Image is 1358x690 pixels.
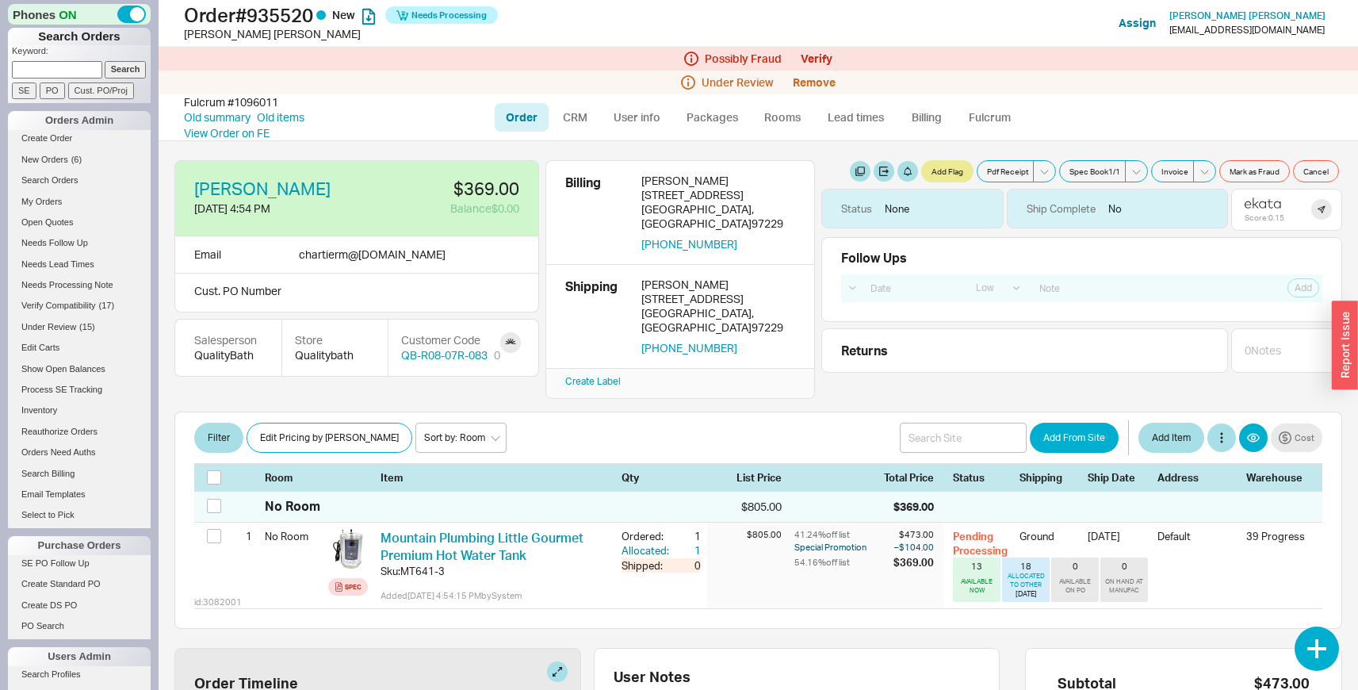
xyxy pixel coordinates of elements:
button: Mark as Fraud [1219,160,1290,182]
a: Needs Follow Up [8,235,151,251]
div: No Room [265,523,322,550]
div: Shipping [565,278,629,355]
a: Edit Carts [8,339,151,356]
div: Shipped: [622,558,672,573]
button: Add Item [1138,423,1204,453]
span: ( 6 ) [71,155,82,164]
div: $369.00 [893,555,934,569]
div: $805.00 [707,529,782,541]
span: Cancel [1303,165,1329,178]
span: Under Review [702,76,774,89]
div: Item [381,470,615,485]
a: Mountain Plumbing Little Gourmet Premium Hot Water Tank [381,530,583,563]
a: PO Search [8,618,151,634]
a: [PERSON_NAME] [PERSON_NAME] [1169,10,1325,21]
div: Ship Date [1088,470,1148,485]
span: New Orders [21,155,68,164]
div: MT641-3 [400,564,445,578]
div: $369.00 [367,180,519,197]
span: Filter [208,428,230,447]
span: id: 3082001 [194,596,242,608]
div: Ship Complete [1027,201,1096,216]
div: Spec [345,581,361,593]
button: [PHONE_NUMBER] [641,341,737,355]
input: Search Site [900,423,1027,453]
div: Score: 0.15 [1245,213,1284,222]
span: Needs Processing [411,4,487,26]
a: Order [495,103,549,132]
div: Cust. PO Number [174,274,539,312]
input: Search [105,61,147,78]
div: [DATE] [1088,529,1148,558]
a: Reauthorize Orders [8,424,151,440]
div: – $104.00 [893,541,934,554]
div: [PERSON_NAME] [641,278,795,292]
span: Add Item [1152,428,1191,447]
div: 0 Note s [1245,343,1281,358]
button: Add From Site [1030,423,1119,453]
div: Default [1157,529,1237,558]
div: Room [265,470,322,485]
div: [STREET_ADDRESS] [641,188,795,202]
button: Verify [801,52,832,65]
span: Possibly Fraud [705,52,782,65]
a: Create Order [8,130,151,147]
a: Create DS PO [8,597,151,614]
a: [PERSON_NAME] [194,180,331,197]
a: Select to Pick [8,507,151,523]
span: New [332,8,355,21]
div: Shipping [1019,470,1078,485]
span: Add Flag [931,165,963,178]
a: Fulcrum [958,103,1023,132]
span: ( 15 ) [79,322,95,332]
button: Spec Book1/1 [1059,160,1126,182]
div: [GEOGRAPHIC_DATA] , [GEOGRAPHIC_DATA] 97229 [641,306,795,335]
div: 18 [1020,561,1031,572]
a: Old summary [184,109,251,125]
button: Needs Processing [385,6,498,24]
span: Add From Site [1043,428,1105,447]
div: Pending Processing [953,529,1010,558]
span: Edit Pricing by [PERSON_NAME] [260,428,399,447]
div: 1 [672,529,701,543]
a: Create Standard PO [8,576,151,592]
span: Add [1295,282,1312,294]
div: Follow Ups [841,251,907,265]
a: Verify Compatibility(17) [8,297,151,314]
button: Remove [793,76,836,89]
div: User Notes [614,668,993,685]
a: Needs Lead Times [8,256,151,273]
div: Qualitybath [295,347,375,363]
div: Added [DATE] 4:54:15 PM by System [381,589,609,602]
div: AVAILABLE NOW [956,577,997,595]
div: Email [194,246,221,263]
div: Customer Code [401,332,500,348]
a: New Orders(6) [8,151,151,168]
span: Under Review [21,322,76,332]
a: Search Orders [8,172,151,189]
button: Invoice [1151,160,1194,182]
a: Needs Processing Note [8,277,151,293]
div: 13 [971,561,982,572]
span: ( 17 ) [99,301,115,310]
a: Orders Need Auths [8,444,151,461]
div: [DATE] [1016,589,1037,600]
a: Rooms [753,103,813,132]
a: Email Templates [8,486,151,503]
span: Verify Compatibility [21,301,96,310]
a: Show Open Balances [8,361,151,378]
a: Spec [328,578,368,596]
div: $805.00 [707,499,782,515]
a: Search Billing [8,466,151,482]
div: 41.24 % off list [794,529,890,541]
h1: Order # 935520 [184,4,683,26]
button: Edit Pricing by [PERSON_NAME] [247,423,412,453]
p: Keyword: [12,45,151,61]
button: Add [1287,278,1319,297]
div: 54.16 % off list [794,555,890,569]
div: Phones [8,4,151,25]
div: Returns [841,342,1221,359]
button: Allocated:1 [622,543,701,558]
div: ALLOCATED TO OTHER [1005,572,1046,589]
a: Search Profiles [8,666,151,683]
